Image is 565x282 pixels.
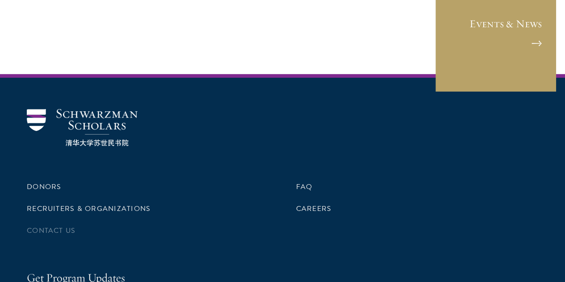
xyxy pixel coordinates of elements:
a: Contact Us [27,225,75,236]
a: Careers [296,203,332,214]
a: Recruiters & Organizations [27,203,151,214]
a: FAQ [296,181,313,192]
a: Donors [27,181,61,192]
img: Schwarzman Scholars [27,109,138,146]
